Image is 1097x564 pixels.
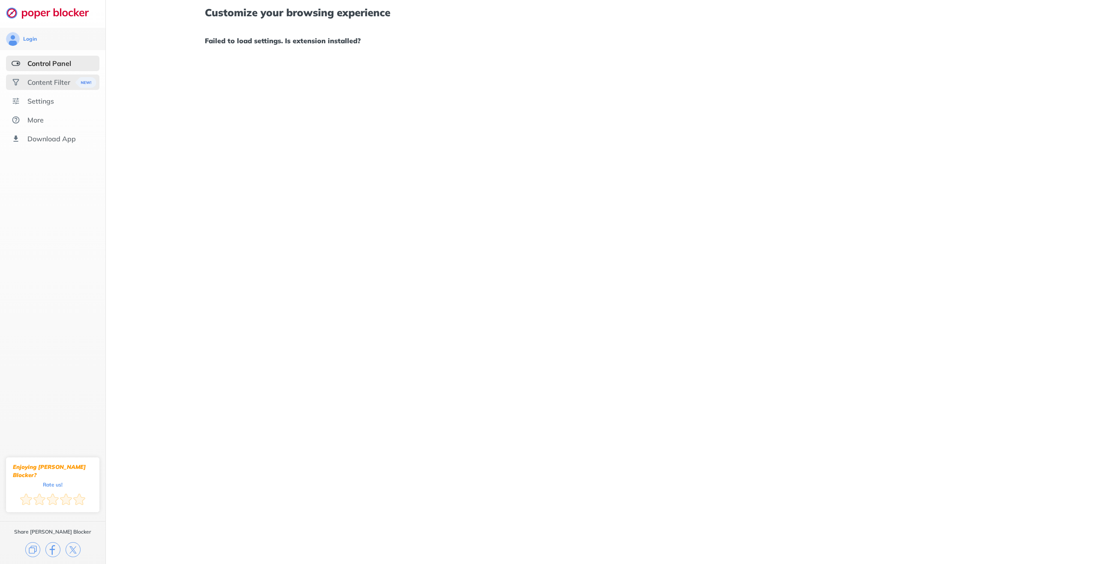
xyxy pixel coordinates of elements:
[45,542,60,557] img: facebook.svg
[14,528,91,535] div: Share [PERSON_NAME] Blocker
[43,483,63,486] div: Rate us!
[23,36,37,42] div: Login
[12,78,20,87] img: social.svg
[205,35,998,46] h1: Failed to load settings. Is extension installed?
[27,78,70,87] div: Content Filter
[12,97,20,105] img: settings.svg
[6,32,20,46] img: avatar.svg
[6,7,98,19] img: logo-webpage.svg
[12,116,20,124] img: about.svg
[12,59,20,68] img: features-selected.svg
[27,134,76,143] div: Download App
[66,542,81,557] img: x.svg
[27,116,44,124] div: More
[75,77,96,88] img: menuBanner.svg
[27,59,71,68] div: Control Panel
[13,463,93,479] div: Enjoying [PERSON_NAME] Blocker?
[25,542,40,557] img: copy.svg
[12,134,20,143] img: download-app.svg
[205,7,998,18] h1: Customize your browsing experience
[27,97,54,105] div: Settings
